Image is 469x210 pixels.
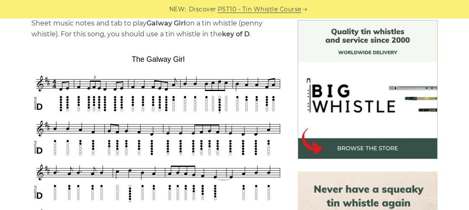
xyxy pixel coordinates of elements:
strong: key of D [222,30,250,38]
a: PST10 - Tin Whistle Course [218,5,301,14]
img: BigWhistle Tin Whistle Store [298,20,437,159]
p: Sheet music notes and tab to play on a tin whistle (penny whistle). For this song, you should use... [31,18,285,40]
span: NEW: [169,5,186,14]
strong: Galway Girl [147,19,186,27]
span: Discover [189,5,216,14]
